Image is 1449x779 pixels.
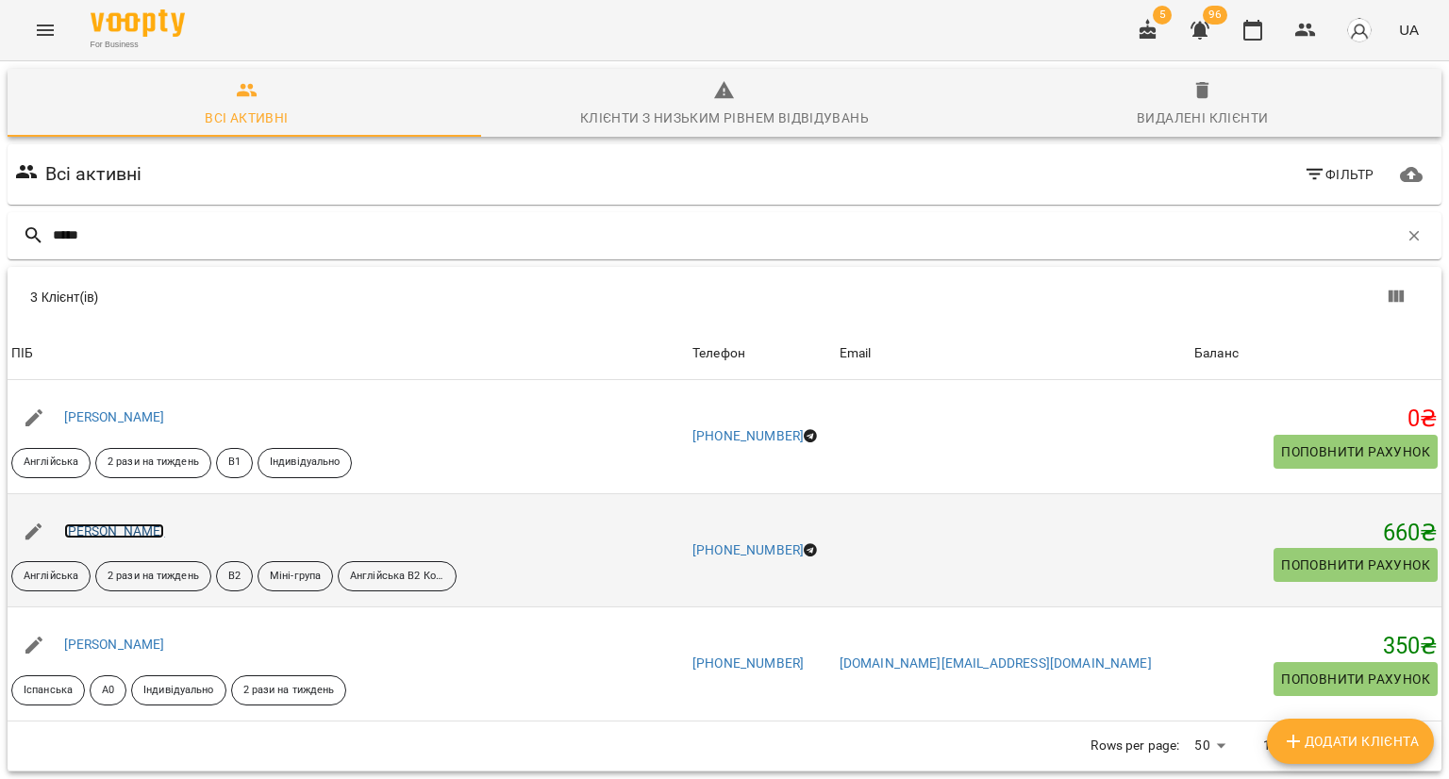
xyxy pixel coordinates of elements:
[1304,163,1374,186] span: Фільтр
[692,342,745,365] div: Sort
[11,342,33,365] div: ПІБ
[216,448,253,478] div: B1
[1274,435,1438,469] button: Поповнити рахунок
[11,448,91,478] div: Англійська
[350,569,444,585] p: Англійська В2 Ковальовська - група
[24,569,78,585] p: Англійська
[11,561,91,591] div: Англійська
[1194,342,1239,365] div: Баланс
[64,637,165,652] a: [PERSON_NAME]
[216,561,253,591] div: B2
[131,675,225,705] div: Індивідуально
[840,655,1152,671] a: [DOMAIN_NAME][EMAIL_ADDRESS][DOMAIN_NAME]
[45,159,142,189] h6: Всі активні
[205,107,288,129] div: Всі активні
[1267,719,1434,764] button: Додати клієнта
[108,455,199,471] p: 2 рази на тиждень
[580,107,869,129] div: Клієнти з низьким рівнем відвідувань
[228,455,241,471] p: B1
[1281,554,1430,576] span: Поповнити рахунок
[692,428,804,443] a: [PHONE_NUMBER]
[143,683,213,699] p: Індивідуально
[1194,342,1239,365] div: Sort
[1296,157,1382,191] button: Фільтр
[64,409,165,424] a: [PERSON_NAME]
[1194,342,1438,365] span: Баланс
[1203,6,1227,25] span: 96
[11,342,33,365] div: Sort
[30,288,736,307] div: 3 Клієнт(ів)
[1187,732,1232,759] div: 50
[1399,20,1419,40] span: UA
[64,523,165,539] a: [PERSON_NAME]
[692,342,832,365] span: Телефон
[338,561,457,591] div: Англійська В2 Ковальовська - група
[1274,548,1438,582] button: Поповнити рахунок
[1281,668,1430,690] span: Поповнити рахунок
[8,267,1441,327] div: Table Toolbar
[1194,632,1438,661] h5: 350 ₴
[90,675,126,705] div: А0
[1194,405,1438,434] h5: 0 ₴
[1194,519,1438,548] h5: 660 ₴
[1391,12,1426,47] button: UA
[95,561,211,591] div: 2 рази на тиждень
[91,39,185,51] span: For Business
[24,455,78,471] p: Англійська
[840,342,872,365] div: Sort
[692,342,745,365] div: Телефон
[1274,662,1438,696] button: Поповнити рахунок
[228,569,241,585] p: B2
[24,683,73,699] p: Іспанська
[11,675,85,705] div: Іспанська
[91,9,185,37] img: Voopty Logo
[95,448,211,478] div: 2 рази на тиждень
[270,455,340,471] p: Індивідуально
[102,683,114,699] p: А0
[243,683,335,699] p: 2 рази на тиждень
[1346,17,1373,43] img: avatar_s.png
[692,542,804,557] a: [PHONE_NUMBER]
[1153,6,1172,25] span: 5
[270,569,321,585] p: Міні-група
[231,675,347,705] div: 2 рази на тиждень
[23,8,68,53] button: Menu
[1263,737,1308,755] p: 1-3 of 3
[1374,274,1419,320] button: Вигляд колонок
[1282,730,1419,753] span: Додати клієнта
[692,655,804,671] a: [PHONE_NUMBER]
[108,569,199,585] p: 2 рази на тиждень
[840,342,872,365] div: Email
[258,448,352,478] div: Індивідуально
[1281,440,1430,463] span: Поповнити рахунок
[1137,107,1268,129] div: Видалені клієнти
[258,561,333,591] div: Міні-група
[11,342,685,365] span: ПІБ
[840,342,1187,365] span: Email
[1091,737,1179,755] p: Rows per page:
